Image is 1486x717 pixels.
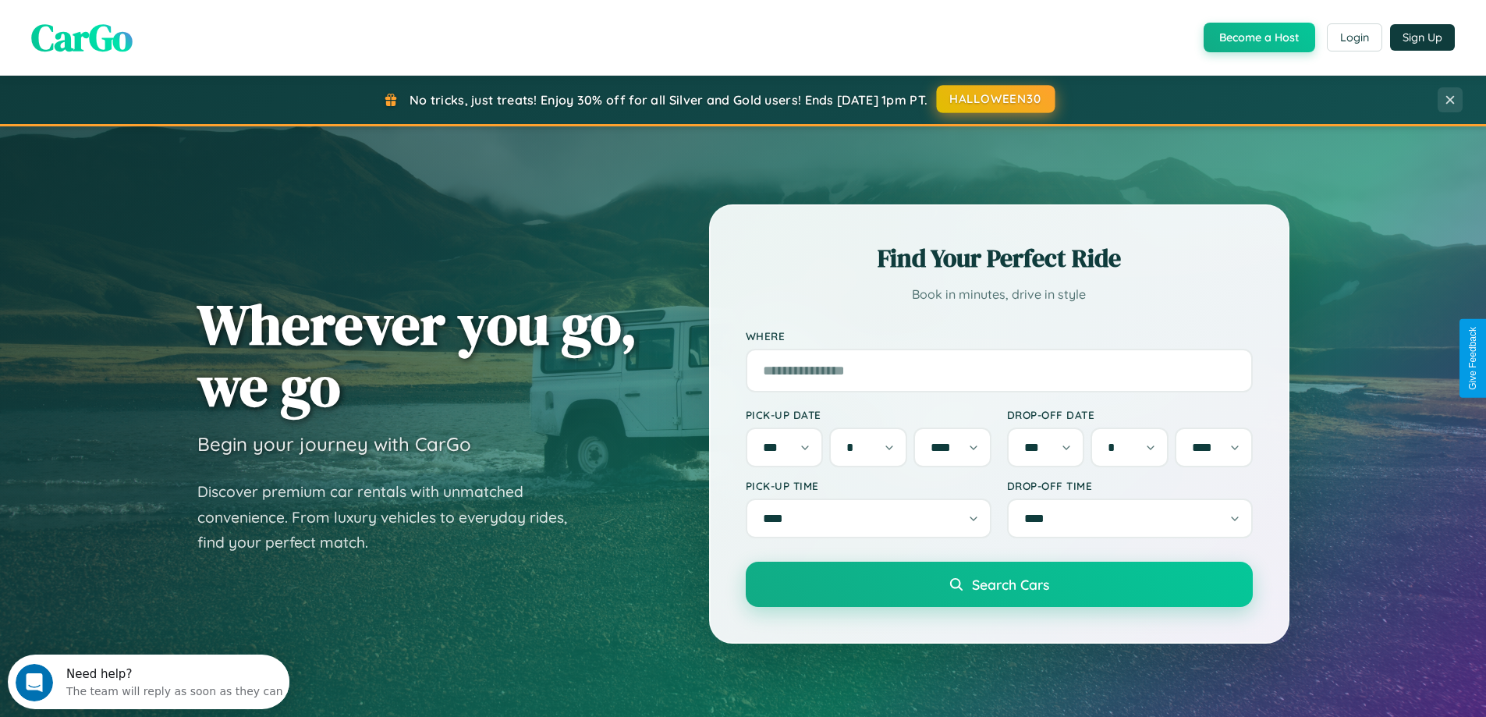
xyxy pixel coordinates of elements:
[1327,23,1382,51] button: Login
[197,479,587,555] p: Discover premium car rentals with unmatched convenience. From luxury vehicles to everyday rides, ...
[6,6,290,49] div: Open Intercom Messenger
[197,432,471,456] h3: Begin your journey with CarGo
[746,329,1253,343] label: Where
[746,479,991,492] label: Pick-up Time
[8,655,289,709] iframe: Intercom live chat discovery launcher
[1007,479,1253,492] label: Drop-off Time
[59,26,275,42] div: The team will reply as soon as they can
[746,562,1253,607] button: Search Cars
[197,293,637,417] h1: Wherever you go, we go
[410,92,927,108] span: No tricks, just treats! Enjoy 30% off for all Silver and Gold users! Ends [DATE] 1pm PT.
[31,12,133,63] span: CarGo
[1467,327,1478,390] div: Give Feedback
[746,408,991,421] label: Pick-up Date
[1390,24,1455,51] button: Sign Up
[16,664,53,701] iframe: Intercom live chat
[746,241,1253,275] h2: Find Your Perfect Ride
[972,576,1049,593] span: Search Cars
[937,85,1055,113] button: HALLOWEEN30
[746,283,1253,306] p: Book in minutes, drive in style
[1204,23,1315,52] button: Become a Host
[1007,408,1253,421] label: Drop-off Date
[59,13,275,26] div: Need help?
